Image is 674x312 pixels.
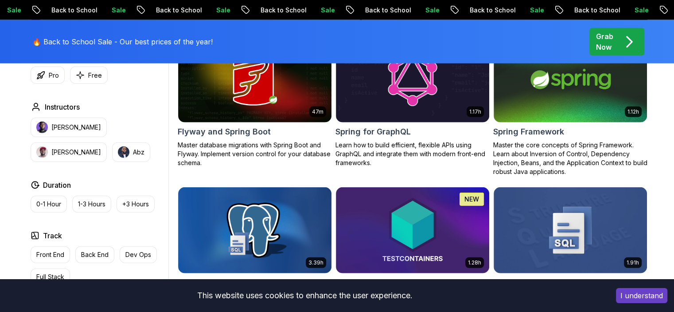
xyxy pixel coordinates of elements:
h2: Testcontainers with Java [335,276,436,289]
button: instructor imgAbz [112,142,150,162]
button: 0-1 Hour [31,196,67,213]
button: Front End [31,246,70,263]
p: 1.17h [469,108,481,115]
a: Flyway and Spring Boot card47mFlyway and Spring BootMaster database migrations with Spring Boot a... [178,36,332,168]
h2: Spring for GraphQL [335,126,411,138]
a: Spring for GraphQL card1.17hSpring for GraphQLLearn how to build efficient, flexible APIs using G... [335,36,490,168]
img: Spring Framework card [494,37,647,123]
p: Sale [309,6,338,15]
p: Front End [36,250,64,259]
p: Grab Now [596,31,613,52]
p: Back to School [40,6,100,15]
p: 🔥 Back to School Sale - Our best prices of the year! [32,36,213,47]
h2: Up and Running with SQL and Databases [493,276,647,289]
p: Master database migrations with Spring Boot and Flyway. Implement version control for your databa... [178,141,332,167]
p: 0-1 Hour [36,200,61,209]
p: Full Stack [36,273,64,281]
h2: Spring Framework [493,126,564,138]
img: instructor img [118,146,129,158]
p: +3 Hours [122,200,149,209]
p: Learn how to build efficient, flexible APIs using GraphQL and integrate them with modern front-en... [335,141,490,167]
button: Accept cookies [616,288,667,303]
a: Spring Framework card1.12hSpring FrameworkMaster the core concepts of Spring Framework. Learn abo... [493,36,647,177]
p: Sale [623,6,651,15]
p: Free [88,71,102,80]
p: Sale [205,6,233,15]
img: Spring for GraphQL card [336,37,489,123]
img: SQL and Databases Fundamentals card [178,187,331,273]
p: NEW [464,195,479,204]
p: 47m [312,108,323,115]
button: Dev Ops [120,246,157,263]
p: [PERSON_NAME] [51,148,101,157]
p: Pro [49,71,59,80]
h2: Instructors [45,102,80,112]
p: Back to School [458,6,518,15]
img: instructor img [36,122,48,133]
p: 3.39h [308,259,323,266]
p: 1.91h [627,259,639,266]
button: Full Stack [31,269,70,285]
p: Sale [100,6,129,15]
p: Abz [133,148,144,157]
button: Pro [31,67,65,84]
h2: Track [43,230,62,241]
p: Sale [518,6,547,15]
p: Back End [81,250,109,259]
p: Sale [414,6,442,15]
img: Testcontainers with Java card [336,187,489,273]
p: Back to School [249,6,309,15]
p: Back to School [563,6,623,15]
img: Up and Running with SQL and Databases card [494,187,647,273]
p: Back to School [354,6,414,15]
p: 1-3 Hours [78,200,105,209]
button: +3 Hours [117,196,155,213]
p: 1.28h [468,259,481,266]
button: Back End [75,246,114,263]
div: This website uses cookies to enhance the user experience. [7,286,603,305]
p: Dev Ops [125,250,151,259]
button: 1-3 Hours [72,196,111,213]
h2: Duration [43,180,71,190]
button: instructor img[PERSON_NAME] [31,142,107,162]
a: Up and Running with SQL and Databases card1.91hUp and Running with SQL and DatabasesLearn SQL and... [493,187,647,300]
button: instructor img[PERSON_NAME] [31,118,107,137]
button: Free [70,67,108,84]
img: instructor img [36,146,48,158]
img: Flyway and Spring Boot card [178,37,331,123]
a: SQL and Databases Fundamentals card3.39hSQL and Databases FundamentalsMaster SQL and database fun... [178,187,332,309]
p: [PERSON_NAME] [51,123,101,132]
p: Master the core concepts of Spring Framework. Learn about Inversion of Control, Dependency Inject... [493,141,647,176]
p: Back to School [144,6,205,15]
h2: SQL and Databases Fundamentals [178,276,312,289]
p: 1.12h [627,108,639,115]
h2: Flyway and Spring Boot [178,126,271,138]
